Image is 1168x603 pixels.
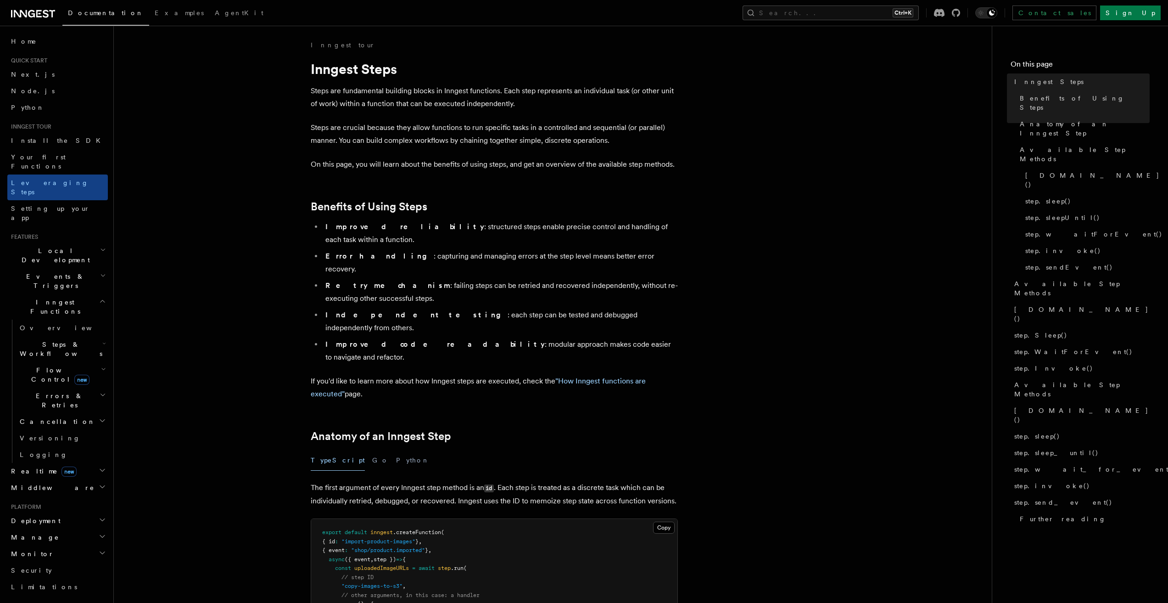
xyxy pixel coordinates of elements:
a: Install the SDK [7,132,108,149]
button: Events & Triggers [7,268,108,294]
span: ( [441,529,444,535]
span: uploadedImageURLs [354,565,409,571]
div: Domain: [DOMAIN_NAME] [24,24,101,31]
span: AgentKit [215,9,263,17]
span: step }) [374,556,396,563]
span: Available Step Methods [1014,380,1150,399]
a: Examples [149,3,209,25]
kbd: Ctrl+K [893,8,913,17]
span: inngest [370,529,393,535]
span: step.sleepUntil() [1025,213,1100,222]
span: Flow Control [16,366,101,384]
button: Deployment [7,513,108,529]
div: v 4.0.25 [26,15,45,22]
button: Go [372,450,389,471]
span: async [329,556,345,563]
span: Versioning [20,434,80,442]
a: [DOMAIN_NAME]() [1011,301,1150,327]
a: Contact sales [1012,6,1096,20]
span: step.Invoke() [1014,364,1093,373]
a: step.sleep() [1011,428,1150,445]
span: Your first Functions [11,153,66,170]
span: new [61,467,77,477]
span: step.sleep() [1014,432,1060,441]
a: Limitations [7,579,108,595]
span: const [335,565,351,571]
span: "shop/product.imported" [351,547,425,553]
button: Search...Ctrl+K [743,6,919,20]
span: Security [11,567,52,574]
button: Toggle dark mode [975,7,997,18]
h4: On this page [1011,59,1150,73]
a: Inngest tour [311,40,375,50]
span: Anatomy of an Inngest Step [1020,119,1150,138]
a: Logging [16,446,108,463]
span: await [419,565,435,571]
span: step.WaitForEvent() [1014,347,1133,356]
strong: Retry mechanism [325,281,450,290]
span: step.waitForEvent() [1025,230,1162,239]
strong: Improved reliability [325,222,484,231]
span: step.sleep_until() [1014,448,1099,457]
span: new [74,375,89,385]
a: Benefits of Using Steps [311,200,427,213]
button: Inngest Functions [7,294,108,320]
li: : modular approach makes code easier to navigate and refactor. [323,338,678,364]
a: Security [7,562,108,579]
a: Available Step Methods [1011,276,1150,301]
a: Documentation [62,3,149,26]
span: Overview [20,324,114,332]
span: Platform [7,503,41,511]
a: Setting up your app [7,200,108,226]
button: TypeScript [311,450,365,471]
a: Inngest Steps [1011,73,1150,90]
span: step.invoke() [1025,246,1101,255]
span: Monitor [7,549,54,558]
span: Manage [7,533,59,542]
a: step.invoke() [1022,242,1150,259]
span: Deployment [7,516,61,525]
img: tab_domain_overview_orange.svg [25,58,32,65]
strong: Improved code readability [325,340,545,349]
span: Realtime [7,467,77,476]
a: Next.js [7,66,108,83]
a: step.wait_for_event() [1011,461,1150,478]
img: website_grey.svg [15,24,22,31]
span: step.sleep() [1025,197,1071,206]
a: Leveraging Steps [7,175,108,200]
p: Steps are crucial because they allow functions to run specific tasks in a controlled and sequenti... [311,121,678,147]
button: Copy [653,522,675,534]
a: step.sleepUntil() [1022,209,1150,226]
span: .createFunction [393,529,441,535]
span: .run [451,565,464,571]
img: tab_keywords_by_traffic_grey.svg [91,58,99,65]
li: : capturing and managing errors at the step level means better error recovery. [323,250,678,276]
button: Middleware [7,479,108,496]
span: } [425,547,428,553]
span: Install the SDK [11,137,106,144]
a: AgentKit [209,3,269,25]
a: [DOMAIN_NAME]() [1022,167,1150,193]
span: { id [322,538,335,545]
li: : structured steps enable precise control and handling of each task within a function. [323,220,678,246]
div: Keywords by Traffic [101,59,155,65]
span: Documentation [68,9,144,17]
a: Python [7,99,108,116]
span: Inngest Steps [1014,77,1084,86]
p: If you'd like to learn more about how Inngest steps are executed, check the page. [311,375,678,400]
code: id [484,485,494,492]
a: step.sleep_until() [1011,445,1150,461]
img: logo_orange.svg [15,15,22,22]
p: On this page, you will learn about the benefits of using steps, and get an overview of the availa... [311,158,678,171]
span: export [322,529,341,535]
a: step.sleep() [1022,193,1150,209]
li: : each step can be tested and debugged independently from others. [323,309,678,334]
a: Node.js [7,83,108,99]
span: step.Sleep() [1014,331,1067,340]
span: Middleware [7,483,95,492]
span: , [370,556,374,563]
button: Errors & Retries [16,388,108,413]
a: step.waitForEvent() [1022,226,1150,242]
span: : [345,547,348,553]
button: Python [396,450,430,471]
